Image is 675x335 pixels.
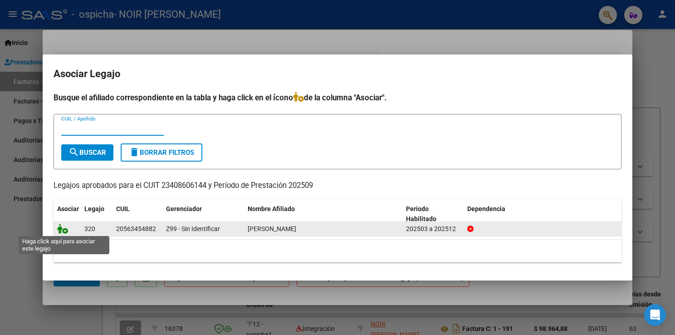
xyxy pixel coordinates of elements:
[54,180,621,192] p: Legajos aprobados para el CUIT 23408606144 y Período de Prestación 202509
[54,65,621,83] h2: Asociar Legajo
[84,225,95,232] span: 320
[402,199,464,229] datatable-header-cell: Periodo Habilitado
[116,205,130,212] span: CUIL
[244,199,402,229] datatable-header-cell: Nombre Afiliado
[112,199,162,229] datatable-header-cell: CUIL
[54,199,81,229] datatable-header-cell: Asociar
[406,205,436,223] span: Periodo Habilitado
[116,224,156,234] div: 20563454882
[166,225,220,232] span: Z99 - Sin Identificar
[54,92,621,103] h4: Busque el afiliado correspondiente en la tabla y haga click en el ícono de la columna "Asociar".
[68,148,106,157] span: Buscar
[121,143,202,162] button: Borrar Filtros
[81,199,112,229] datatable-header-cell: Legajo
[644,304,666,326] div: Open Intercom Messenger
[84,205,104,212] span: Legajo
[129,148,194,157] span: Borrar Filtros
[248,225,296,232] span: ORUÑO LLANOS GASTON SIDNEY
[406,224,460,234] div: 202503 a 202512
[61,144,113,161] button: Buscar
[129,147,140,158] mat-icon: delete
[248,205,295,212] span: Nombre Afiliado
[467,205,505,212] span: Dependencia
[166,205,202,212] span: Gerenciador
[57,205,79,212] span: Asociar
[68,147,79,158] mat-icon: search
[464,199,622,229] datatable-header-cell: Dependencia
[54,240,621,262] div: 1 registros
[162,199,244,229] datatable-header-cell: Gerenciador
